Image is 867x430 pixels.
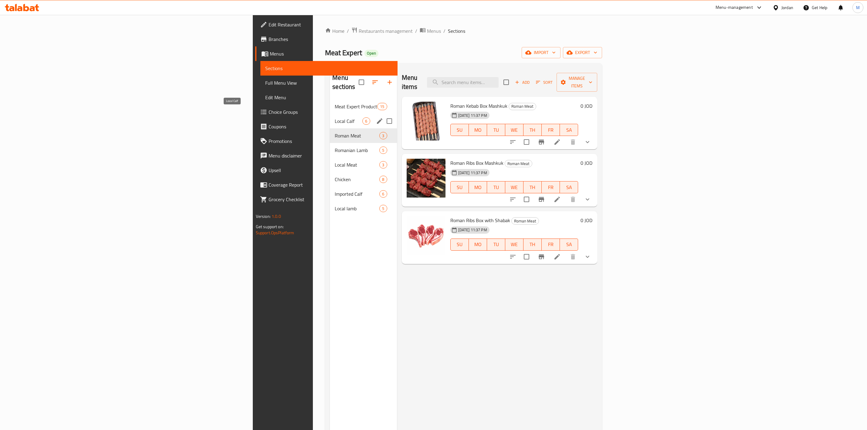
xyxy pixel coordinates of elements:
[379,132,387,139] div: items
[584,138,591,146] svg: Show Choices
[335,190,379,198] span: Imported Calf
[255,192,398,207] a: Grocery Checklist
[450,124,469,136] button: SU
[269,181,393,188] span: Coverage Report
[544,126,557,134] span: FR
[514,79,530,86] span: Add
[256,212,271,220] span: Version:
[513,78,532,87] span: Add item
[335,176,379,183] span: Chicken
[407,216,445,255] img: Roman Ribs Box with Shabak
[781,4,793,11] div: Jordan
[255,119,398,134] a: Coupons
[375,117,384,126] button: edit
[511,217,539,225] div: Roman Meat
[330,128,397,143] div: Roman Meat3
[255,17,398,32] a: Edit Restaurant
[554,196,561,203] a: Edit menu item
[325,27,602,35] nav: breadcrumb
[260,90,398,105] a: Edit Menu
[362,117,370,125] div: items
[568,49,597,56] span: export
[560,181,578,193] button: SA
[330,187,397,201] div: Imported Calf6
[471,126,485,134] span: MO
[563,47,602,58] button: export
[255,105,398,119] a: Choice Groups
[380,133,387,139] span: 3
[513,78,532,87] button: Add
[506,135,520,149] button: sort-choices
[560,239,578,251] button: SA
[269,196,393,203] span: Grocery Checklist
[469,124,487,136] button: MO
[407,102,445,141] img: Roman Kebab Box Mashkuk
[526,183,539,192] span: TH
[255,32,398,46] a: Branches
[580,192,595,207] button: show more
[335,117,362,125] span: Local Calf
[335,132,379,139] span: Roman Meat
[542,239,560,251] button: FR
[560,124,578,136] button: SA
[581,159,592,167] h6: 0 JOD
[566,192,580,207] button: delete
[526,240,539,249] span: TH
[335,161,379,168] div: Local Meat
[330,201,397,216] div: Local lamb5
[380,206,387,212] span: 5
[269,36,393,43] span: Branches
[505,239,523,251] button: WE
[377,103,387,110] div: items
[260,76,398,90] a: Full Menu View
[566,135,580,149] button: delete
[456,113,489,118] span: [DATE] 11:37 PM
[335,205,379,212] span: Local lamb
[520,250,533,263] span: Select to update
[256,229,294,237] a: Support.OpsPlatform
[534,135,549,149] button: Branch-specific-item
[269,152,393,159] span: Menu disclaimer
[420,27,441,35] a: Menus
[487,239,505,251] button: TU
[580,249,595,264] button: show more
[581,216,592,225] h6: 0 JOD
[265,65,393,72] span: Sections
[269,167,393,174] span: Upsell
[469,239,487,251] button: MO
[544,183,557,192] span: FR
[542,181,560,193] button: FR
[554,253,561,260] a: Edit menu item
[508,240,521,249] span: WE
[272,212,281,220] span: 1.0.0
[506,249,520,264] button: sort-choices
[508,126,521,134] span: WE
[335,147,379,154] span: Romanian Lamb
[255,178,398,192] a: Coverage Report
[487,181,505,193] button: TU
[402,73,420,91] h2: Menu items
[378,104,387,110] span: 15
[562,240,576,249] span: SA
[355,76,368,89] span: Select all sections
[562,183,576,192] span: SA
[330,97,397,218] nav: Menu sections
[584,196,591,203] svg: Show Choices
[534,192,549,207] button: Branch-specific-item
[450,101,507,110] span: Roman Kebab Box Mashkuk
[265,94,393,101] span: Edit Menu
[269,21,393,28] span: Edit Restaurant
[544,240,557,249] span: FR
[427,77,499,88] input: search
[379,205,387,212] div: items
[255,46,398,61] a: Menus
[489,183,503,192] span: TU
[382,75,397,90] button: Add section
[379,147,387,154] div: items
[534,249,549,264] button: Branch-specific-item
[330,172,397,187] div: Chicken8
[330,99,397,114] div: Meat Expert Products15
[500,76,513,89] span: Select section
